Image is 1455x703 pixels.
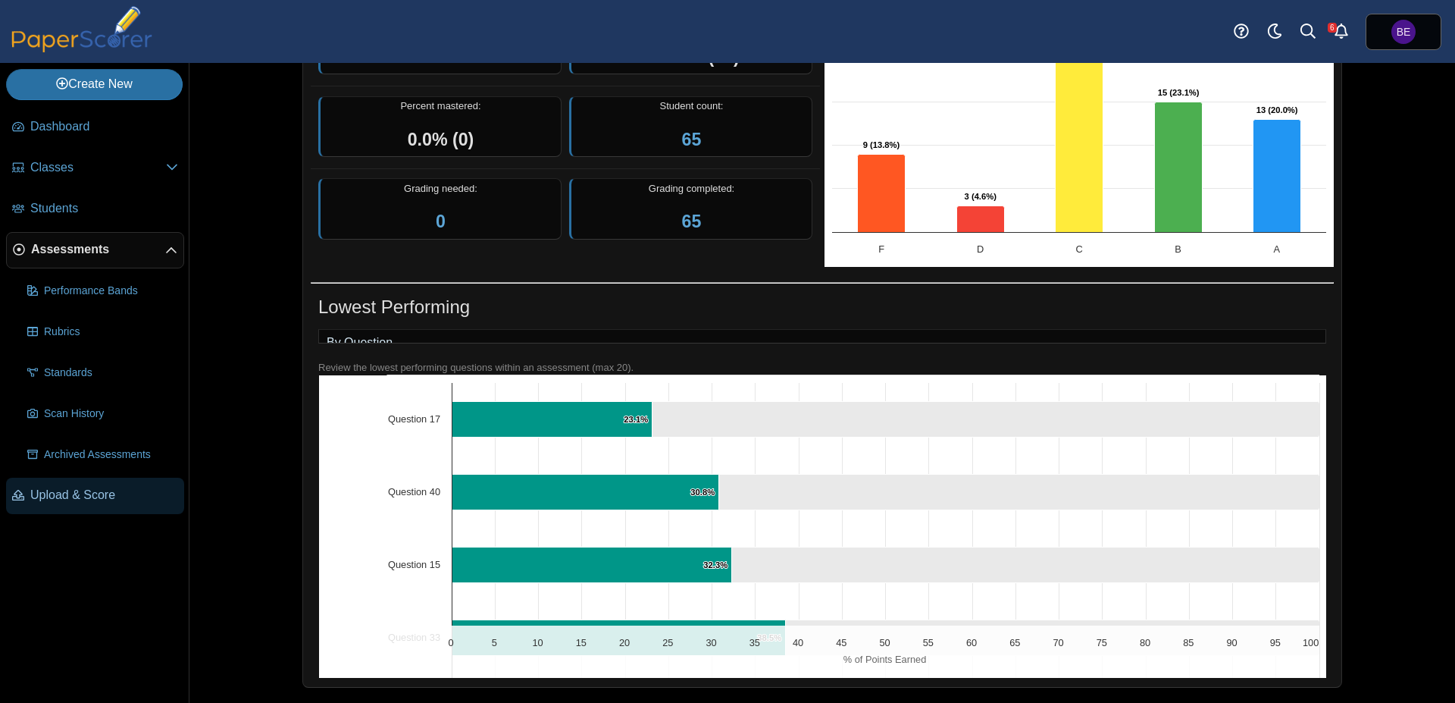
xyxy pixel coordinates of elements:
a: Scan History [21,396,184,432]
span: 74.7% [416,47,466,67]
span: Dashboard [30,118,178,135]
a: Students [6,191,184,228]
path: B, 15. Overall Assessment Performance. [1155,102,1203,232]
div: Grading completed: [569,178,812,240]
a: 65 [682,130,702,149]
text: 30.8% [690,488,715,497]
path: C, 25. Overall Assessment Performance. [1056,15,1103,232]
a: Upload & Score [6,478,184,514]
a: Assessments [6,232,184,268]
path: A, 13. Overall Assessment Performance. [1253,119,1301,232]
text: 10 [532,637,543,648]
text: D [977,243,984,255]
path: Question 33, 61.5. . [785,620,1319,655]
a: Archived Assessments [21,437,184,473]
a: Alerts [1325,15,1358,49]
text: 90 [1226,637,1237,648]
span: Scan History [44,406,178,422]
span: 0.0% (0) [408,130,474,149]
a: 0 [436,212,446,231]
h1: Lowest Performing [318,294,470,320]
text: A [1274,243,1281,255]
text: 0 [448,637,453,648]
text: 25 [662,637,673,648]
a: Rubrics [21,314,184,350]
a: Standards [21,355,184,391]
span: Upload & Score [30,487,178,504]
span: Standards [44,366,178,381]
text: 9 (13.8%) [863,140,900,149]
div: Percent mastered: [318,96,562,158]
img: PaperScorer [6,6,158,52]
text: 75 [1097,637,1107,648]
text: 80 [1140,637,1150,648]
text: 60 [966,637,977,648]
text: Question 33 [387,632,440,643]
a: PaperScorer [6,42,158,55]
text: Question 17 [387,413,440,425]
text: 45 [836,637,846,648]
span: Ben England [1391,20,1416,44]
text: % of Points Earned [843,654,927,665]
span: Rubrics [44,325,178,340]
path: Question 40, 30.8%. % of Points Earned. [452,474,718,510]
a: Classes [6,150,184,187]
text: 100 [1303,637,1319,648]
text: B [1175,243,1181,255]
text: 13 (20.0%) [1256,105,1298,115]
text: 95 [1270,637,1281,648]
text: Question 40 [387,486,440,497]
text: 50 [879,637,890,648]
text: 5 [492,637,497,648]
a: Create New [6,69,183,99]
text: 55 [923,637,934,648]
text: 15 (23.1%) [1158,88,1200,97]
div: Chart. Highcharts interactive chart. [318,375,1326,678]
a: Dashboard [6,109,184,146]
path: Question 17, 23.1%. % of Points Earned. [452,401,652,437]
path: Question 15, 67.7. . [731,547,1319,582]
span: 100.0% (65) [643,47,739,67]
text: 40 [793,637,803,648]
text: 35 [749,637,760,648]
text: 65 [1009,637,1020,648]
a: Ben England [1366,14,1441,50]
text: 20 [619,637,630,648]
a: Performance Bands [21,273,184,309]
path: Question 40, 69.2. . [718,474,1319,510]
div: Grading needed: [318,178,562,240]
span: Archived Assessments [44,447,178,463]
text: C [1075,243,1082,255]
a: 65 [682,212,702,231]
text: 30 [706,637,716,648]
div: Review the lowest performing questions within an assessment (max 20). [318,361,1326,375]
path: Question 33, 38.5%. % of Points Earned. [452,620,785,655]
a: By Question [319,330,400,356]
path: Question 15, 32.3%. % of Points Earned. [452,547,731,582]
text: 3 (4.6%) [965,192,997,201]
text: F [878,243,884,255]
span: Performance Bands [44,284,178,299]
text: 38.5% [757,633,781,642]
text: 15 [576,637,587,648]
text: 23.1% [624,415,648,424]
div: Student count: [569,96,812,158]
span: Ben England [1397,27,1411,37]
text: 32.3% [703,560,727,570]
path: D, 3. Overall Assessment Performance. [957,206,1005,232]
text: Question 15 [387,559,440,570]
path: F, 9. Overall Assessment Performance. [858,154,906,232]
path: Question 17, 76.9. . [652,401,1319,437]
span: Assessments [31,241,165,258]
span: Classes [30,159,166,176]
text: 85 [1183,637,1194,648]
span: Students [30,200,178,217]
text: 70 [1053,637,1063,648]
